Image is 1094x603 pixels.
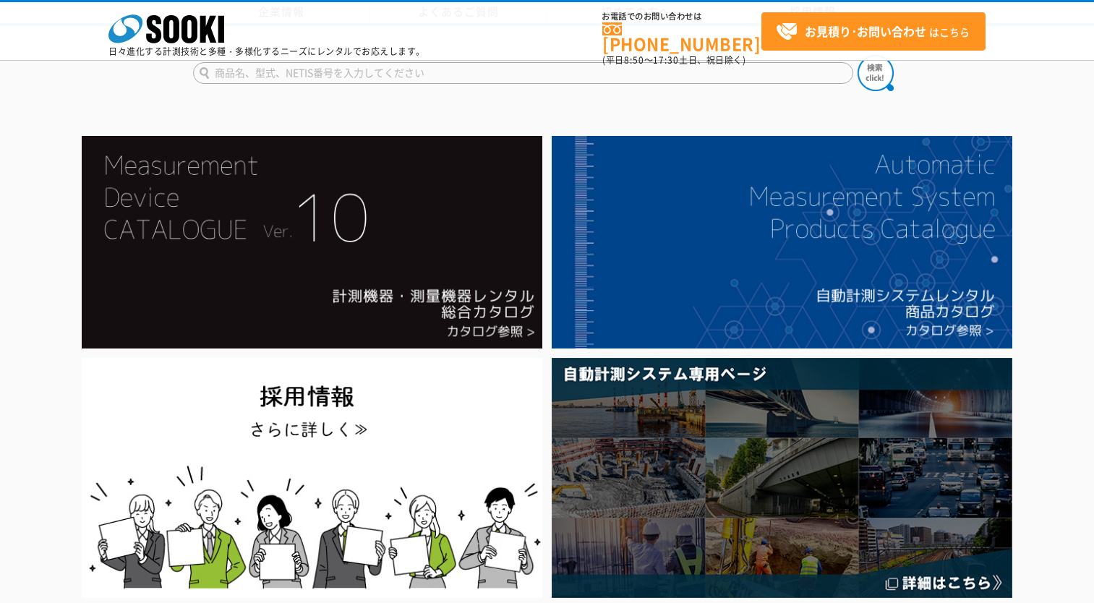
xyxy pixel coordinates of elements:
[858,55,894,91] img: btn_search.png
[82,358,542,597] img: SOOKI recruit
[82,136,542,348] img: Catalog Ver10
[108,47,425,56] p: 日々進化する計測技術と多種・多様化するニーズにレンタルでお応えします。
[193,62,853,84] input: 商品名、型式、NETIS番号を入力してください
[624,54,644,67] span: 8:50
[602,22,761,52] a: [PHONE_NUMBER]
[761,12,986,51] a: お見積り･お問い合わせはこちら
[805,22,926,40] strong: お見積り･お問い合わせ
[776,21,970,43] span: はこちら
[602,54,745,67] span: (平日 ～ 土日、祝日除く)
[552,358,1012,597] img: 自動計測システム専用ページ
[653,54,679,67] span: 17:30
[602,12,761,21] span: お電話でのお問い合わせは
[552,136,1012,348] img: 自動計測システムカタログ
